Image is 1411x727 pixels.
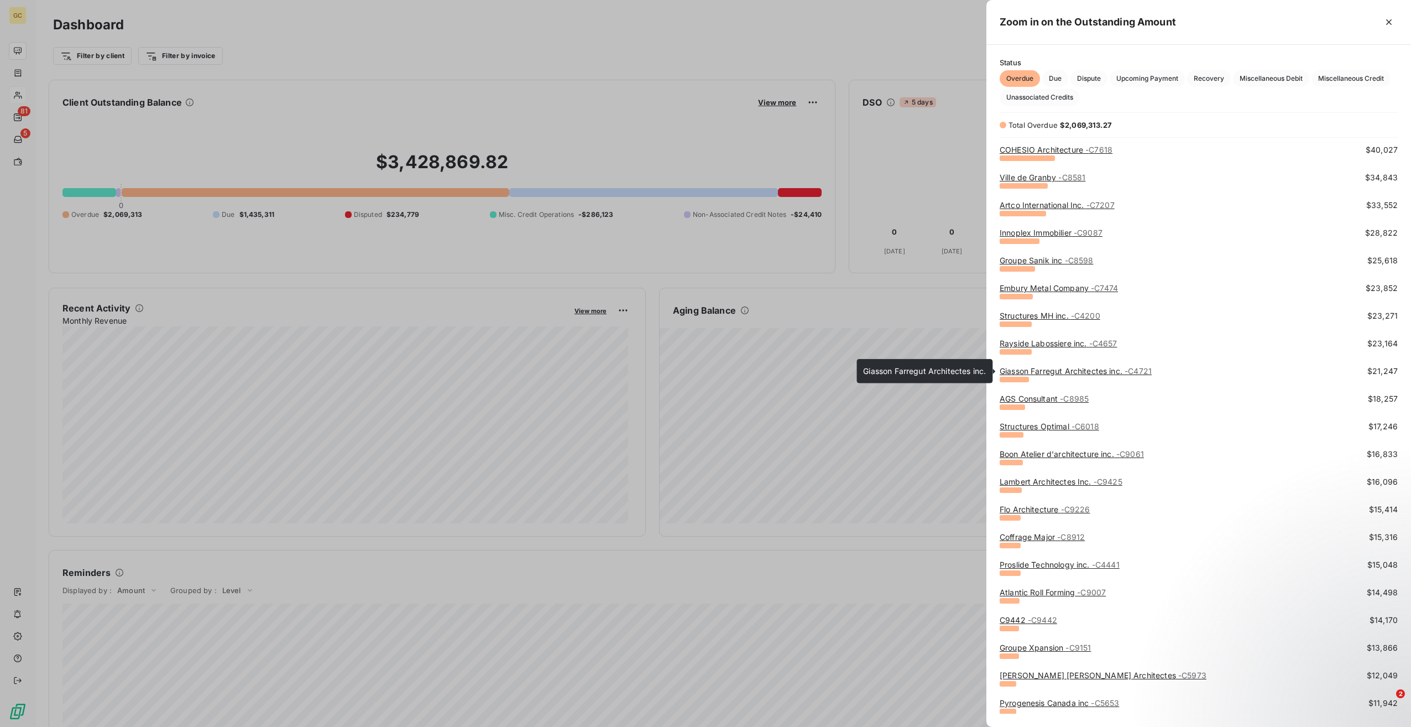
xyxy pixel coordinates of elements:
[1000,449,1144,459] a: Boon Atelier d'architecture inc.
[1366,144,1398,155] span: $40,027
[1187,70,1231,87] button: Recovery
[1000,58,1398,67] span: Status
[1000,89,1080,106] button: Unassociated Credits
[1000,200,1115,210] a: Artco International Inc.
[1000,588,1106,597] a: Atlantic Roll Forming
[1178,671,1206,680] span: - C5973
[1125,366,1152,376] span: - C4721
[1000,422,1099,431] a: Structures Optimal
[1367,366,1398,377] span: $21,247
[1000,14,1176,30] h5: Zoom in on the Outstanding Amount
[1368,698,1398,709] span: $11,942
[1000,477,1122,486] a: Lambert Architectes Inc.
[1367,449,1398,460] span: $16,833
[1065,256,1094,265] span: - C8598
[1042,70,1068,87] button: Due
[1000,173,1085,182] a: Ville de Granby
[1365,172,1398,183] span: $34,843
[1058,173,1085,182] span: - C8581
[1368,421,1398,432] span: $17,246
[1089,339,1117,348] span: - C4657
[1000,615,1057,625] a: C9442
[1028,615,1057,625] span: - C9442
[1000,145,1112,154] a: COHESIO Architecture
[1000,311,1100,320] a: Structures MH inc.
[1094,477,1122,486] span: - C9425
[1000,70,1040,87] button: Overdue
[1060,394,1089,403] span: - C8985
[1000,505,1090,514] a: Flo Architecture
[1110,70,1185,87] button: Upcoming Payment
[1065,643,1091,652] span: - C9151
[1000,228,1102,237] a: Innoplex Immobilier
[1000,366,1152,376] a: Giasson Farregut Architectes inc.
[1071,311,1100,320] span: - C4200
[1000,560,1120,569] a: Proslide Technology inc.
[1000,394,1089,403] a: AGS Consultant
[1085,145,1112,154] span: - C7618
[1367,255,1398,266] span: $25,618
[1367,476,1398,487] span: $16,096
[1091,698,1119,708] span: - C5653
[1233,70,1309,87] button: Miscellaneous Debit
[1074,228,1102,237] span: - C9087
[1077,588,1106,597] span: - C9007
[1365,227,1398,238] span: $28,822
[1116,449,1144,459] span: - C9061
[1092,560,1120,569] span: - C4441
[1367,310,1398,321] span: $23,271
[1368,393,1398,404] span: $18,257
[1060,121,1112,129] span: $2,069,313.27
[1367,587,1398,598] span: $14,498
[1057,532,1085,542] span: - C8912
[1373,689,1400,716] iframe: Intercom live chat
[1070,70,1107,87] button: Dispute
[1000,532,1085,542] a: Coffrage Major
[1008,121,1058,129] span: Total Overdue
[1000,643,1091,652] a: Groupe Xpansion
[1000,256,1093,265] a: Groupe Sanik inc
[1367,559,1398,570] span: $15,048
[986,144,1411,714] div: grid
[863,366,986,376] span: Giasson Farregut Architectes inc.
[1000,339,1117,348] a: Rayside Labossiere inc.
[1311,70,1391,87] button: Miscellaneous Credit
[1061,505,1090,514] span: - C9226
[1366,200,1398,211] span: $33,552
[1367,338,1398,349] span: $23,164
[1366,283,1398,294] span: $23,852
[1072,422,1099,431] span: - C6018
[1190,620,1411,697] iframe: Intercom notifications message
[1369,532,1398,543] span: $15,316
[1000,698,1119,708] a: Pyrogenesis Canada inc
[1370,615,1398,626] span: $14,170
[1000,283,1118,293] a: Embury Metal Company
[1091,283,1118,293] span: - C7474
[1086,200,1115,210] span: - C7207
[1369,504,1398,515] span: $15,414
[1396,689,1405,698] span: 2
[1000,671,1206,680] a: [PERSON_NAME] [PERSON_NAME] Architectes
